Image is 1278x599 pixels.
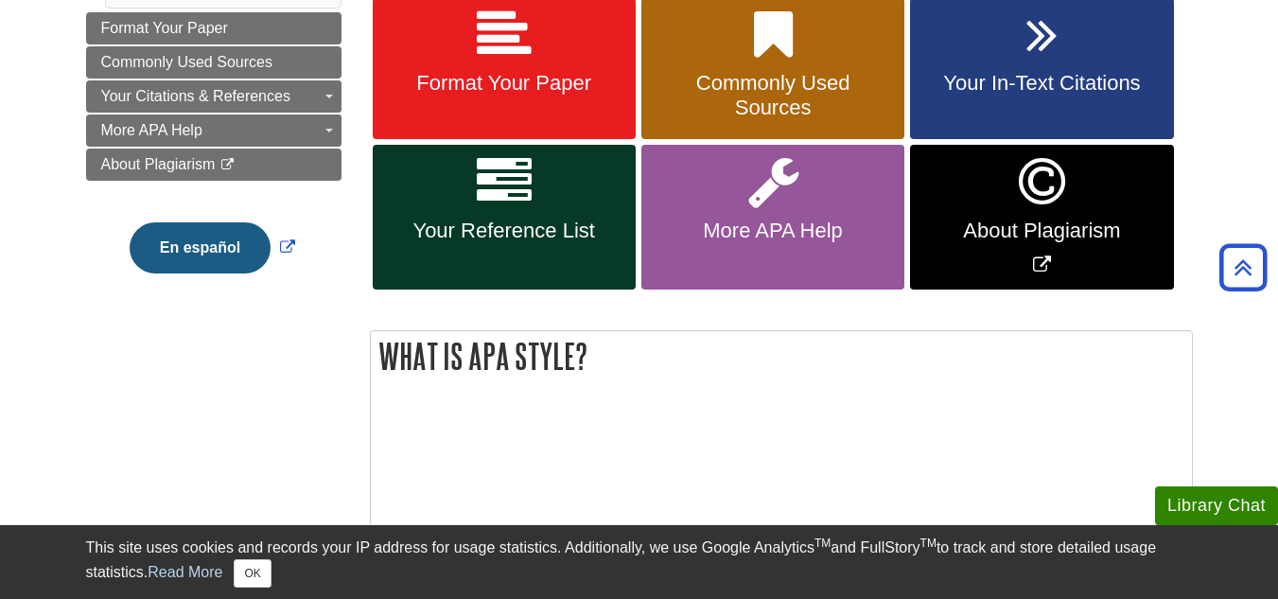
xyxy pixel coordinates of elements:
i: This link opens in a new window [219,159,236,171]
button: En español [130,222,271,273]
a: Link opens in new window [910,145,1173,290]
a: More APA Help [86,115,341,147]
span: About Plagiarism [101,156,216,172]
a: Back to Top [1213,255,1273,280]
span: Format Your Paper [387,71,621,96]
span: Your Citations & References [101,88,290,104]
a: Link opens in new window [125,239,300,255]
a: More APA Help [641,145,904,290]
span: More APA Help [101,122,202,138]
a: About Plagiarism [86,149,341,181]
a: Commonly Used Sources [86,46,341,79]
button: Close [234,559,271,588]
button: Library Chat [1155,486,1278,525]
sup: TM [814,537,831,550]
a: Format Your Paper [86,12,341,44]
sup: TM [920,537,937,550]
a: Your Reference List [373,145,636,290]
h2: What is APA Style? [371,331,1192,381]
span: Commonly Used Sources [656,71,890,120]
a: Your Citations & References [86,80,341,113]
div: This site uses cookies and records your IP address for usage statistics. Additionally, we use Goo... [86,537,1193,588]
span: About Plagiarism [924,219,1159,243]
span: Your In-Text Citations [924,71,1159,96]
a: Read More [148,564,222,580]
span: Format Your Paper [101,20,228,36]
span: Commonly Used Sources [101,54,272,70]
span: More APA Help [656,219,890,243]
span: Your Reference List [387,219,621,243]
